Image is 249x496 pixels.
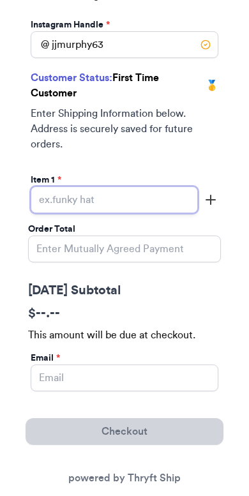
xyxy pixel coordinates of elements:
input: Enter Mutually Agreed Payment [28,236,221,262]
p: Enter Shipping Information below. Address is securely saved for future orders. [31,106,218,152]
button: Checkout [26,418,223,445]
div: @ [31,31,49,58]
label: Item 1 [31,174,61,186]
input: ex.funky hat [31,186,198,213]
span: First Time Customer [31,73,159,98]
label: Instagram Handle [31,19,110,31]
p: $ --.-- [28,304,221,322]
label: Email [31,352,60,364]
input: Email [31,364,218,391]
label: Confirm Email [31,407,96,419]
a: powered by Thryft Ship [68,473,181,483]
span: Customer Status: [31,73,112,83]
p: This amount will be due at checkout. [28,327,221,343]
label: Order Total [28,223,75,236]
label: [DATE] Subtotal [28,282,221,299]
span: 🥇 [206,78,218,93]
